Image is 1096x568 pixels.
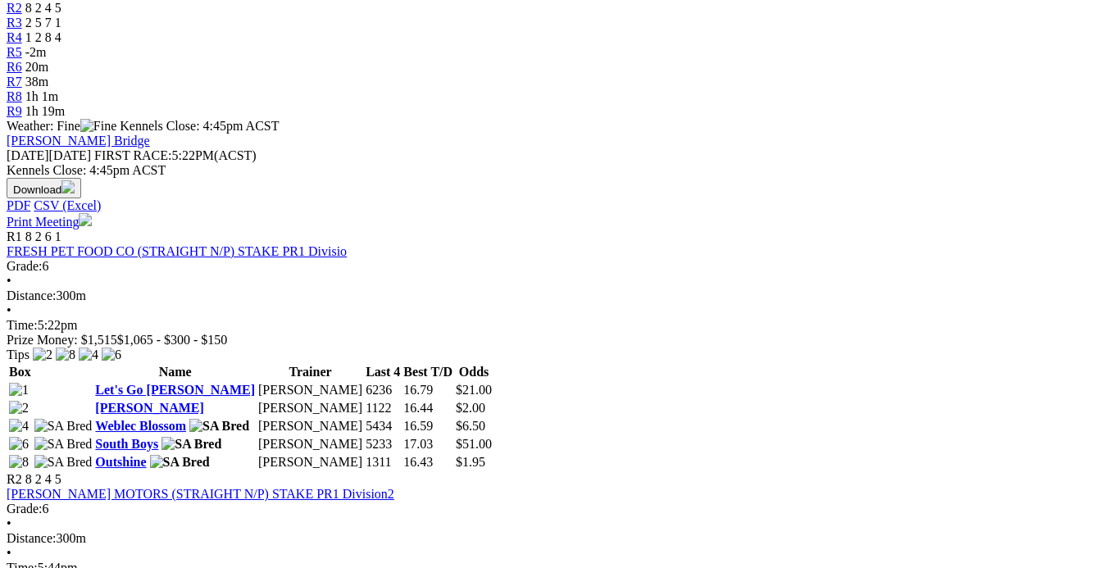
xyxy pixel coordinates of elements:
[7,119,120,133] span: Weather: Fine
[56,348,75,362] img: 8
[7,229,22,243] span: R1
[7,546,11,560] span: •
[120,119,279,133] span: Kennels Close: 4:45pm ACST
[365,454,401,470] td: 1311
[257,382,363,398] td: [PERSON_NAME]
[7,30,22,44] a: R4
[456,419,485,433] span: $6.50
[25,1,61,15] span: 8 2 4 5
[7,215,92,229] a: Print Meeting
[7,148,91,162] span: [DATE]
[257,418,363,434] td: [PERSON_NAME]
[402,436,453,452] td: 17.03
[61,180,75,193] img: download.svg
[95,455,146,469] a: Outshine
[402,400,453,416] td: 16.44
[25,472,61,486] span: 8 2 4 5
[7,289,1089,303] div: 300m
[9,383,29,398] img: 1
[7,318,38,332] span: Time:
[7,531,1089,546] div: 300m
[117,333,228,347] span: $1,065 - $300 - $150
[365,400,401,416] td: 1122
[161,437,221,452] img: SA Bred
[456,455,485,469] span: $1.95
[7,274,11,288] span: •
[189,419,249,434] img: SA Bred
[25,104,65,118] span: 1h 19m
[7,178,81,198] button: Download
[7,198,1089,213] div: Download
[7,1,22,15] a: R2
[456,383,492,397] span: $21.00
[79,213,92,226] img: printer.svg
[34,437,93,452] img: SA Bred
[25,89,58,103] span: 1h 1m
[150,455,210,470] img: SA Bred
[95,437,158,451] a: South Boys
[25,75,48,89] span: 38m
[7,487,394,501] a: [PERSON_NAME] MOTORS (STRAIGHT N/P) STAKE PR1 Division2
[95,383,255,397] a: Let's Go [PERSON_NAME]
[257,436,363,452] td: [PERSON_NAME]
[9,419,29,434] img: 4
[7,148,49,162] span: [DATE]
[95,419,186,433] a: Weblec Blossom
[94,364,256,380] th: Name
[34,198,101,212] a: CSV (Excel)
[9,455,29,470] img: 8
[102,348,121,362] img: 6
[79,348,98,362] img: 4
[402,382,453,398] td: 16.79
[456,401,485,415] span: $2.00
[7,318,1089,333] div: 5:22pm
[365,382,401,398] td: 6236
[7,163,1089,178] div: Kennels Close: 4:45pm ACST
[7,16,22,30] a: R3
[9,365,31,379] span: Box
[257,400,363,416] td: [PERSON_NAME]
[257,454,363,470] td: [PERSON_NAME]
[365,418,401,434] td: 5434
[25,16,61,30] span: 2 5 7 1
[7,89,22,103] a: R8
[7,502,1089,516] div: 6
[9,401,29,416] img: 2
[7,198,30,212] a: PDF
[365,364,401,380] th: Last 4
[7,75,22,89] a: R7
[7,134,150,148] a: [PERSON_NAME] Bridge
[402,364,453,380] th: Best T/D
[94,148,257,162] span: 5:22PM(ACST)
[7,348,30,361] span: Tips
[7,45,22,59] span: R5
[34,455,93,470] img: SA Bred
[7,502,43,516] span: Grade:
[7,244,347,258] a: FRESH PET FOOD CO (STRAIGHT N/P) STAKE PR1 Divisio
[7,303,11,317] span: •
[7,60,22,74] a: R6
[7,259,43,273] span: Grade:
[7,289,56,302] span: Distance:
[95,401,203,415] a: [PERSON_NAME]
[7,104,22,118] a: R9
[7,472,22,486] span: R2
[7,531,56,545] span: Distance:
[80,119,116,134] img: Fine
[33,348,52,362] img: 2
[456,437,492,451] span: $51.00
[402,454,453,470] td: 16.43
[365,436,401,452] td: 5233
[7,333,1089,348] div: Prize Money: $1,515
[9,437,29,452] img: 6
[25,30,61,44] span: 1 2 8 4
[7,259,1089,274] div: 6
[94,148,171,162] span: FIRST RACE:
